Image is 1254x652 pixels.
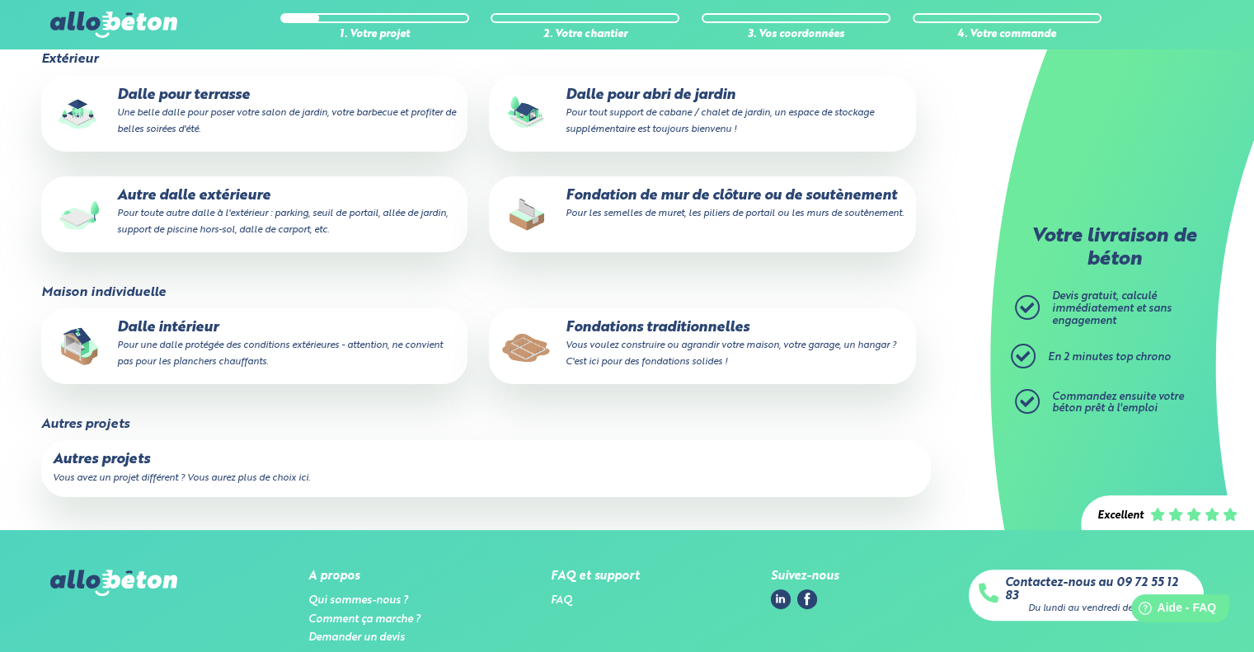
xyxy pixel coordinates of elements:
a: Qui sommes-nous ? [308,595,408,606]
small: Pour toute autre dalle à l'extérieur : parking, seuil de portail, allée de jardin, support de pis... [117,209,448,235]
p: Autre dalle extérieure [53,188,456,238]
a: Demander un devis [308,632,405,643]
div: 1. Votre projet [280,29,469,41]
div: Suivez-nous [771,570,838,584]
small: Une belle dalle pour poser votre salon de jardin, votre barbecue et profiter de belles soirées d'... [117,108,456,134]
a: Contactez-nous au 09 72 55 12 83 [1005,576,1194,603]
small: Pour les semelles de muret, les piliers de portail ou les murs de soutènement. [565,209,903,218]
div: 2. Votre chantier [491,29,679,41]
img: allobéton [50,12,177,38]
legend: Maison individuelle [41,285,166,300]
div: 4. Votre commande [913,29,1101,41]
div: A propos [308,570,420,584]
small: Pour une dalle protégée des conditions extérieures - attention, ne convient pas pour les plancher... [117,340,443,367]
span: Devis gratuit, calculé immédiatement et sans engagement [1052,291,1172,326]
small: Pour tout support de cabane / chalet de jardin, un espace de stockage supplémentaire est toujours... [565,108,873,134]
legend: Extérieur [41,52,98,67]
img: allobéton [50,570,177,596]
img: final_use.values.traditional_fundations [500,320,553,373]
div: Du lundi au vendredi de 9h à 18h [1028,603,1171,614]
img: final_use.values.inside_slab [53,320,106,373]
img: final_use.values.terrace [53,87,106,140]
div: FAQ et support [551,570,640,584]
a: FAQ [551,595,572,606]
iframe: Help widget launcher [1107,588,1236,634]
div: 3. Vos coordonnées [702,29,890,41]
img: final_use.values.outside_slab [53,188,106,241]
div: Excellent [1097,510,1144,523]
p: Dalle pour abri de jardin [500,87,904,138]
span: En 2 minutes top chrono [1048,352,1171,363]
p: Autres projets [53,452,919,468]
small: Vous avez un projet différent ? Vous aurez plus de choix ici. [53,473,310,483]
legend: Autres projets [41,417,129,432]
span: Commandez ensuite votre béton prêt à l'emploi [1052,392,1184,415]
img: final_use.values.garden_shed [500,87,553,140]
a: Comment ça marche ? [308,614,420,625]
p: Fondation de mur de clôture ou de soutènement [500,188,904,221]
p: Fondations traditionnelles [500,320,904,370]
img: final_use.values.closing_wall_fundation [500,188,553,241]
p: Dalle pour terrasse [53,87,456,138]
small: Vous voulez construire ou agrandir votre maison, votre garage, un hangar ? C'est ici pour des fon... [565,340,895,367]
p: Dalle intérieur [53,320,456,370]
p: Votre livraison de béton [1019,226,1209,271]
